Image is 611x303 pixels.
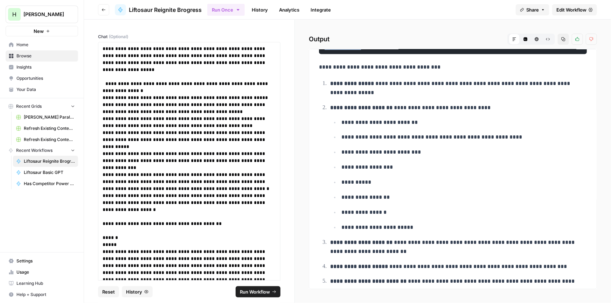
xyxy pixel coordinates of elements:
[13,178,78,189] a: Has Competitor Power Step on SERPs
[24,136,75,143] span: Refresh Existing Content Only Based on SERP
[16,64,75,70] span: Insights
[248,4,272,15] a: History
[6,267,78,278] a: Usage
[24,114,75,120] span: [PERSON_NAME] Paralegal Grid
[16,291,75,298] span: Help + Support
[13,167,78,178] a: Liftosaur Basic GPT
[129,6,202,14] span: Liftosaur Reignite Brogress
[115,4,202,15] a: Liftosaur Reignite Brogress
[207,4,245,16] button: Run Once
[16,42,75,48] span: Home
[6,145,78,156] button: Recent Workflows
[6,73,78,84] a: Opportunities
[552,4,597,15] a: Edit Workflow
[306,4,335,15] a: Integrate
[23,11,66,18] span: [PERSON_NAME]
[13,123,78,134] a: Refresh Existing Content [DATE] Deleted AEO, doesn't work now
[102,288,115,295] span: Reset
[16,103,42,110] span: Recent Grids
[109,34,128,40] span: (Optional)
[126,288,142,295] span: History
[16,280,75,287] span: Learning Hub
[6,62,78,73] a: Insights
[6,6,78,23] button: Workspace: Hasbrook
[16,53,75,59] span: Browse
[16,269,75,275] span: Usage
[98,34,280,40] label: Chat
[34,28,44,35] span: New
[556,6,586,13] span: Edit Workflow
[13,156,78,167] a: Liftosaur Reignite Brogress
[6,39,78,50] a: Home
[24,169,75,176] span: Liftosaur Basic GPT
[16,147,53,154] span: Recent Workflows
[6,26,78,36] button: New
[6,50,78,62] a: Browse
[240,288,270,295] span: Run Workflow
[13,134,78,145] a: Refresh Existing Content Only Based on SERP
[516,4,549,15] button: Share
[6,278,78,289] a: Learning Hub
[6,289,78,300] button: Help + Support
[526,6,539,13] span: Share
[16,86,75,93] span: Your Data
[24,181,75,187] span: Has Competitor Power Step on SERPs
[236,286,280,297] button: Run Workflow
[275,4,304,15] a: Analytics
[6,84,78,95] a: Your Data
[309,34,597,45] h2: Output
[24,158,75,164] span: Liftosaur Reignite Brogress
[122,286,153,297] button: History
[12,10,16,19] span: H
[98,286,119,297] button: Reset
[6,255,78,267] a: Settings
[13,112,78,123] a: [PERSON_NAME] Paralegal Grid
[6,101,78,112] button: Recent Grids
[16,258,75,264] span: Settings
[24,125,75,132] span: Refresh Existing Content [DATE] Deleted AEO, doesn't work now
[16,75,75,82] span: Opportunities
